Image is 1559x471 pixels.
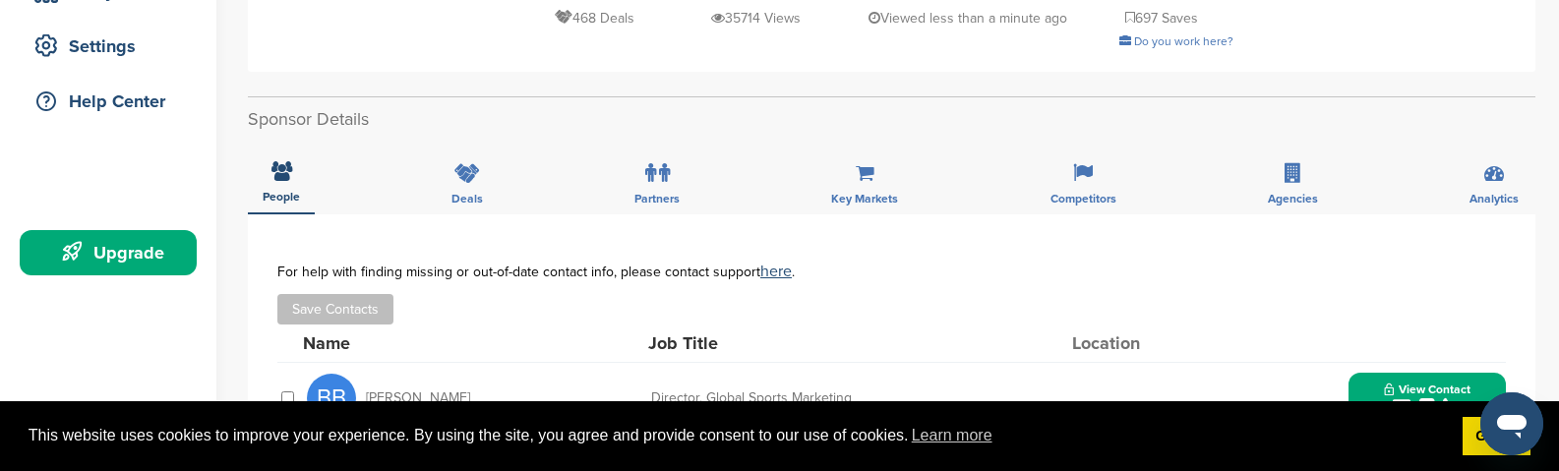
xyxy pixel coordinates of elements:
span: Key Markets [831,193,898,205]
p: 697 Saves [1125,6,1198,30]
span: Agencies [1268,193,1318,205]
a: Help Center [20,79,197,124]
a: here [760,262,792,281]
div: Upgrade [30,235,197,270]
a: Do you work here? [1119,34,1233,48]
a: Settings [20,24,197,69]
p: 468 Deals [555,6,634,30]
p: Viewed less than a minute ago [869,6,1067,30]
span: Deals [451,193,483,205]
span: BB [307,374,356,423]
span: People [263,191,300,203]
span: Analytics [1469,193,1519,205]
p: 35714 Views [711,6,801,30]
span: View Contact [1384,383,1470,396]
span: Do you work here? [1134,34,1233,48]
a: learn more about cookies [909,421,995,450]
div: Settings [30,29,197,64]
iframe: Button to launch messaging window [1480,392,1543,455]
span: Competitors [1050,193,1116,205]
div: Director, Global Sports Marketing [651,391,946,405]
div: Job Title [648,334,943,352]
div: For help with finding missing or out-of-date contact info, please contact support . [277,264,1506,279]
a: dismiss cookie message [1463,417,1530,456]
h2: Sponsor Details [248,106,1535,133]
div: Location [1072,334,1220,352]
span: This website uses cookies to improve your experience. By using the site, you agree and provide co... [29,421,1447,450]
button: View Contact [1360,369,1494,428]
span: Partners [634,193,680,205]
div: Help Center [30,84,197,119]
a: Upgrade [20,230,197,275]
span: [PERSON_NAME] [366,391,470,405]
button: Save Contacts [277,294,393,324]
div: Name [303,334,519,352]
